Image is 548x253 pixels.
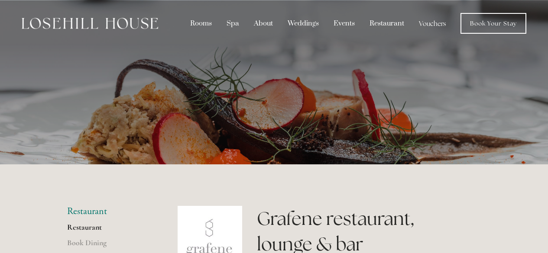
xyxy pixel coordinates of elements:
[281,15,325,32] div: Weddings
[220,15,246,32] div: Spa
[22,18,158,29] img: Losehill House
[67,222,150,238] a: Restaurant
[412,15,453,32] a: Vouchers
[247,15,279,32] div: About
[327,15,361,32] div: Events
[67,206,150,217] li: Restaurant
[363,15,411,32] div: Restaurant
[460,13,526,34] a: Book Your Stay
[184,15,218,32] div: Rooms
